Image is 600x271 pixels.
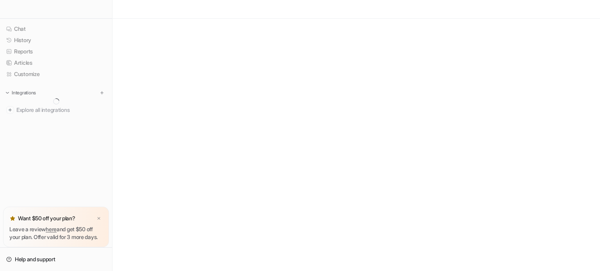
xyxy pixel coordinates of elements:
button: Integrations [3,89,38,97]
img: x [96,216,101,221]
img: explore all integrations [6,106,14,114]
img: menu_add.svg [99,90,105,96]
a: History [3,35,109,46]
a: Articles [3,57,109,68]
p: Integrations [12,90,36,96]
a: here [46,226,57,232]
a: Chat [3,23,109,34]
a: Customize [3,69,109,80]
img: expand menu [5,90,10,96]
a: Help and support [3,254,109,265]
p: Want $50 off your plan? [18,214,75,222]
p: Leave a review and get $50 off your plan. Offer valid for 3 more days. [9,225,103,241]
img: star [9,215,16,221]
a: Explore all integrations [3,105,109,115]
a: Reports [3,46,109,57]
span: Explore all integrations [16,104,106,116]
